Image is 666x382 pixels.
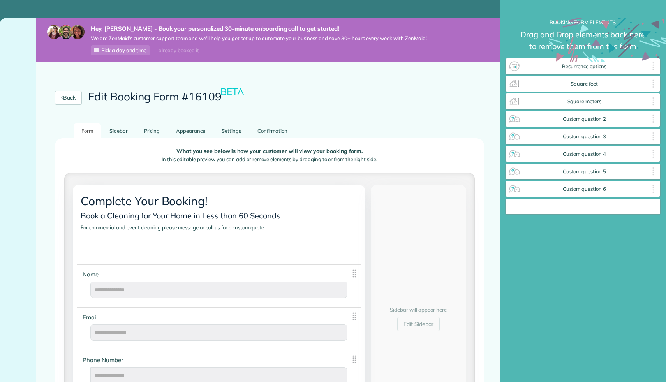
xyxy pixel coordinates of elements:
a: Settings [214,123,249,139]
a: Pick a day and time [91,45,150,55]
span: Email [81,312,103,323]
span: Complete Your Booking! [79,192,213,210]
img: drag_indicator-119b368615184ecde3eda3c64c821f6cf29d3e2b97b89ee44bc31753036683e5.png [648,113,657,125]
a: Edit Sidebar [397,317,440,331]
img: drag_indicator-119b368615184ecde3eda3c64c821f6cf29d3e2b97b89ee44bc31753036683e5.png [349,312,359,321]
img: drag_indicator-119b368615184ecde3eda3c64c821f6cf29d3e2b97b89ee44bc31753036683e5.png [648,165,657,178]
a: Confirmation [250,123,296,139]
p: What you see below is how your customer will view your booking form. [70,148,469,154]
span: Name [81,269,104,280]
a: Sidebar [102,123,136,139]
img: drag_indicator-119b368615184ecde3eda3c64c821f6cf29d3e2b97b89ee44bc31753036683e5.png [349,269,359,278]
img: drag_indicator-119b368615184ecde3eda3c64c821f6cf29d3e2b97b89ee44bc31753036683e5.png [648,183,657,195]
span: Custom question 2 [521,116,648,122]
span: Book a Cleaning for Your Home in Less than 60 Seconds [79,209,285,222]
span: Custom question 5 [521,169,648,175]
a: Pricing [136,123,168,139]
img: recurrence_options_widget_icon-378612691d69f9af6b7f813f981692aacd0682f6952d883c0ea488e3349d6d30.png [508,60,521,72]
span: Custom question 6 [521,186,648,192]
p: In this editable preview you can add or remove elements by dragging to or from the right side. [70,156,469,164]
span: We are ZenMaid’s customer support team and we’ll help you get set up to automate your business an... [91,35,427,42]
img: square_meters_widget_icon-86f4c594f003aab3d3588d0db1e9ed1f0bd22b10cfe1e2c9d575362bb9e717df.png [508,95,521,107]
h2: Edit Booking Form #16109 [88,91,245,103]
img: drag_indicator-119b368615184ecde3eda3c64c821f6cf29d3e2b97b89ee44bc31753036683e5.png [648,130,657,143]
small: BETA [220,86,244,97]
img: drag_indicator-119b368615184ecde3eda3c64c821f6cf29d3e2b97b89ee44bc31753036683e5.png [648,60,657,72]
img: custom_question_6_widget_icon-46ce5e2db8a0deaba23a19c490ecaea7d3a9f366cd7e9b87b53c809f14eb71ef.png [508,183,521,195]
span: Square feet [521,81,648,87]
img: michelle-19f622bdf1676172e81f8f8fba1fb50e276960ebfe0243fe18214015130c80e4.jpg [70,25,85,39]
img: drag_indicator-119b368615184ecde3eda3c64c821f6cf29d3e2b97b89ee44bc31753036683e5.png [648,148,657,160]
img: drag_indicator-119b368615184ecde3eda3c64c821f6cf29d3e2b97b89ee44bc31753036683e5.png [648,95,657,107]
span: Phone Number [81,354,128,366]
strong: Hey, [PERSON_NAME] - Book your personalized 30-minute onboarding call to get started! [91,25,427,33]
span: Square meters [521,99,648,105]
div: I already booked it [152,46,203,55]
img: custom_question_2_widget_icon-46ce5e2db8a0deaba23a19c490ecaea7d3a9f366cd7e9b87b53c809f14eb71ef.png [508,113,521,125]
h2: Booking Form elements [506,19,661,25]
img: custom_question_4_widget_icon-46ce5e2db8a0deaba23a19c490ecaea7d3a9f366cd7e9b87b53c809f14eb71ef.png [508,148,521,160]
span: Recurrence options [521,63,648,70]
a: Form [74,123,101,139]
a: Appearance [168,123,213,139]
img: custom_question_5_widget_icon-46ce5e2db8a0deaba23a19c490ecaea7d3a9f366cd7e9b87b53c809f14eb71ef.png [508,165,521,178]
a: Back [55,91,82,105]
span: Custom question 4 [521,151,648,157]
span: Pick a day and time [101,47,146,53]
img: drag_indicator-119b368615184ecde3eda3c64c821f6cf29d3e2b97b89ee44bc31753036683e5.png [349,354,359,364]
span: Custom question 3 [521,134,648,140]
img: drag_indicator-119b368615184ecde3eda3c64c821f6cf29d3e2b97b89ee44bc31753036683e5.png [648,77,657,90]
small: Drag and Drop elements back here to remove them from the form [506,29,661,58]
img: square_feet_widget_icon-86f4c594f003aab3d3588d0db1e9ed1f0bd22b10cfe1e2c9d575362bb9e717df.png [508,77,521,90]
img: custom_question_3_widget_icon-46ce5e2db8a0deaba23a19c490ecaea7d3a9f366cd7e9b87b53c809f14eb71ef.png [508,130,521,143]
img: jorge-587dff0eeaa6aab1f244e6dc62b8924c3b6ad411094392a53c71c6c4a576187d.jpg [59,25,73,39]
img: maria-72a9807cf96188c08ef61303f053569d2e2a8a1cde33d635c8a3ac13582a053d.jpg [47,25,61,39]
span: For commercial and event cleaning please message or call us for a custom quote. [79,222,270,232]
